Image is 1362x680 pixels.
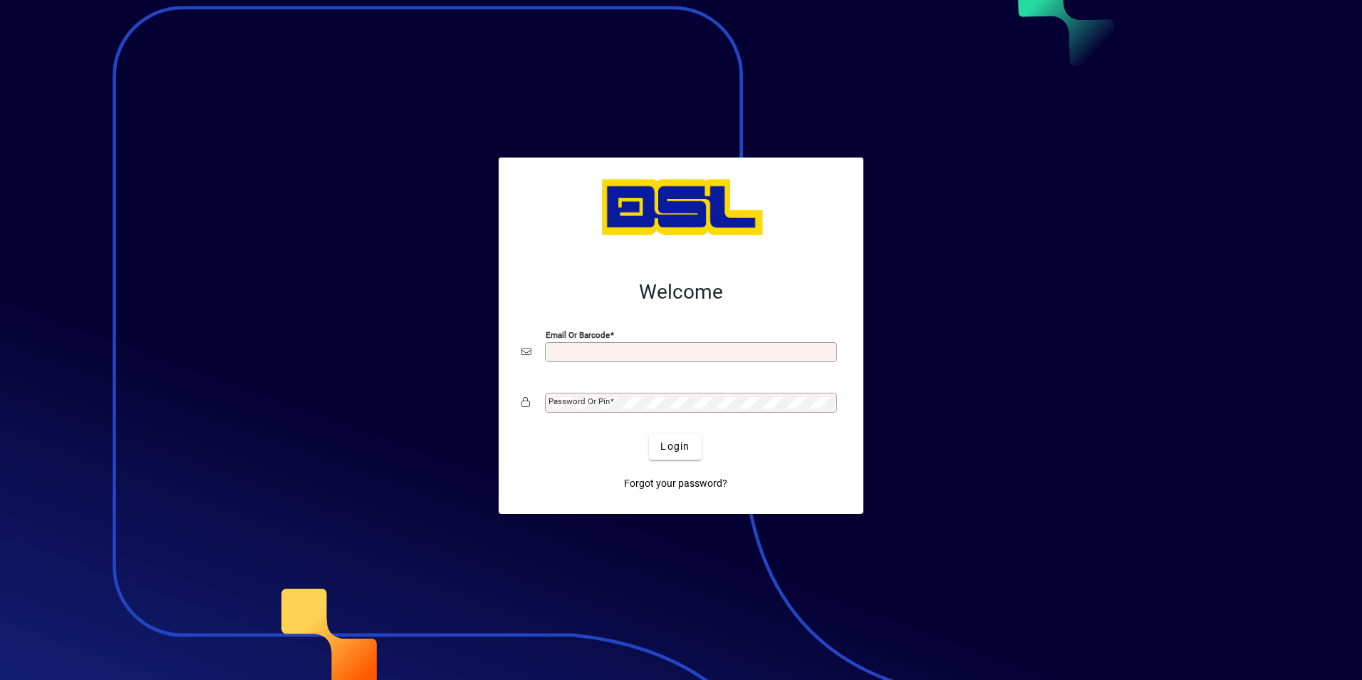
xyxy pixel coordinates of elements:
[624,476,727,491] span: Forgot your password?
[521,280,841,304] h2: Welcome
[649,434,701,460] button: Login
[546,329,610,339] mat-label: Email or Barcode
[660,439,690,454] span: Login
[618,471,733,497] a: Forgot your password?
[549,396,610,406] mat-label: Password or Pin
